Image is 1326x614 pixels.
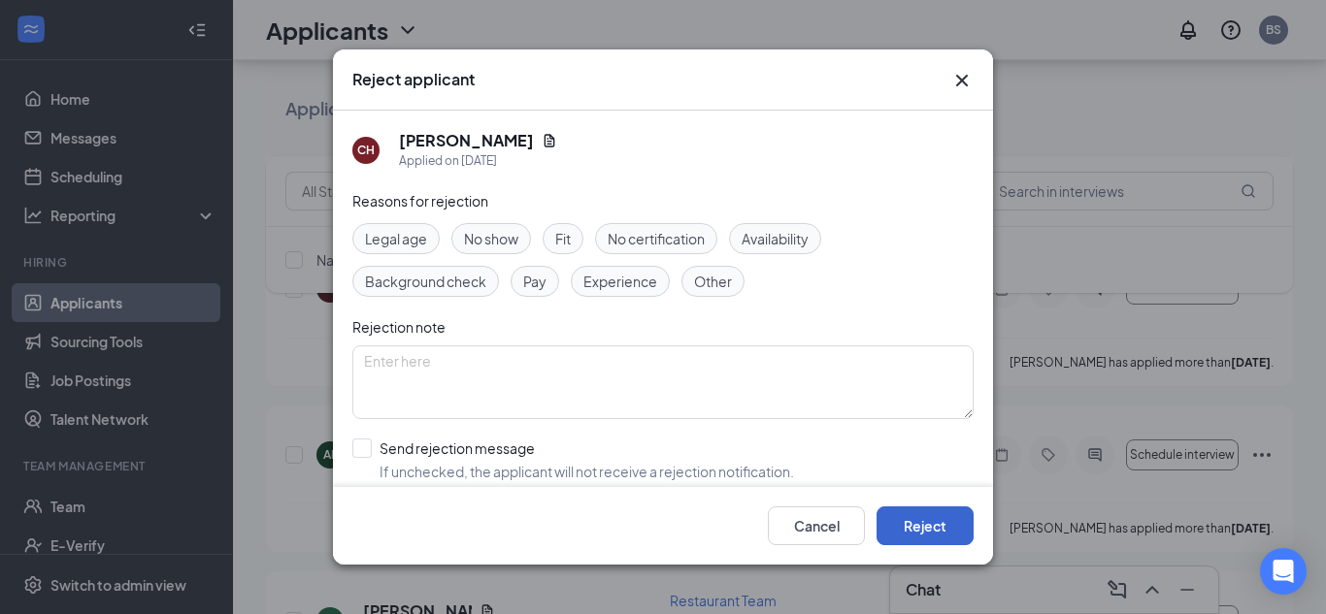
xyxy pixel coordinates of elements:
[542,133,557,148] svg: Document
[583,271,657,292] span: Experience
[555,228,571,249] span: Fit
[399,151,557,171] div: Applied on [DATE]
[352,69,475,90] h3: Reject applicant
[694,271,732,292] span: Other
[877,506,974,545] button: Reject
[464,228,518,249] span: No show
[352,318,446,336] span: Rejection note
[357,142,375,158] div: CH
[608,228,705,249] span: No certification
[365,271,486,292] span: Background check
[768,506,865,545] button: Cancel
[399,130,534,151] h5: [PERSON_NAME]
[950,69,974,92] button: Close
[950,69,974,92] svg: Cross
[352,192,488,210] span: Reasons for rejection
[365,228,427,249] span: Legal age
[742,228,809,249] span: Availability
[1260,548,1307,595] div: Open Intercom Messenger
[523,271,547,292] span: Pay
